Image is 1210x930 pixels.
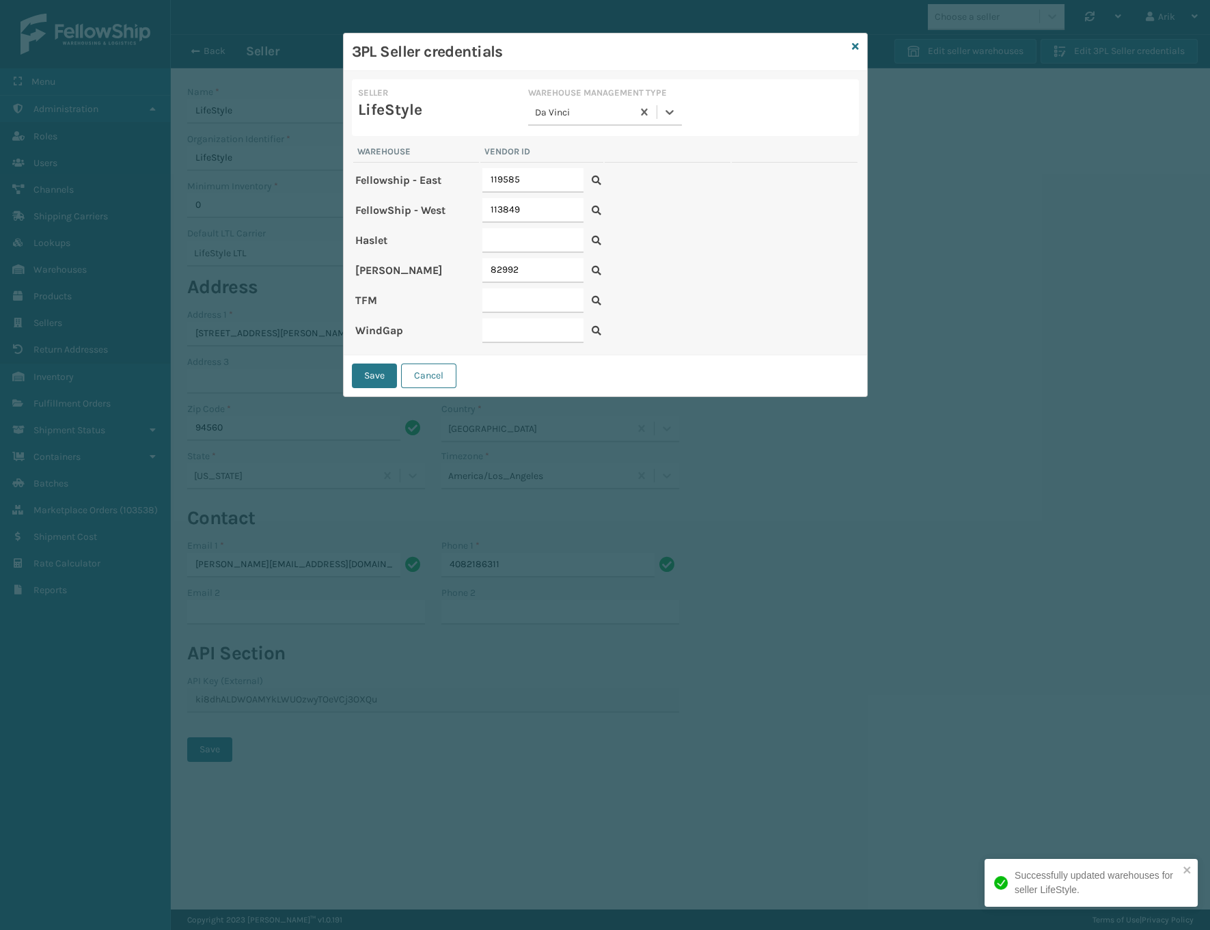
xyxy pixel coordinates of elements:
label: Warehouse Management Type [528,87,667,98]
label: Seller [358,87,388,98]
div: Da Vinci [535,105,633,120]
label: TFM [355,294,377,307]
label: Haslet [355,234,387,247]
div: Successfully updated warehouses for seller LifeStyle. [1015,869,1179,897]
label: WindGap [355,324,403,337]
th: Vendor ID [480,146,603,163]
p: LifeStyle [358,100,512,120]
button: close [1183,864,1192,877]
th: Warehouse [353,146,479,163]
button: Cancel [401,364,456,388]
label: FellowShip - West [355,204,445,217]
label: Fellowship - East [355,174,441,187]
h3: 3PL Seller credentials [352,42,847,62]
button: Save [352,364,397,388]
label: [PERSON_NAME] [355,264,442,277]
